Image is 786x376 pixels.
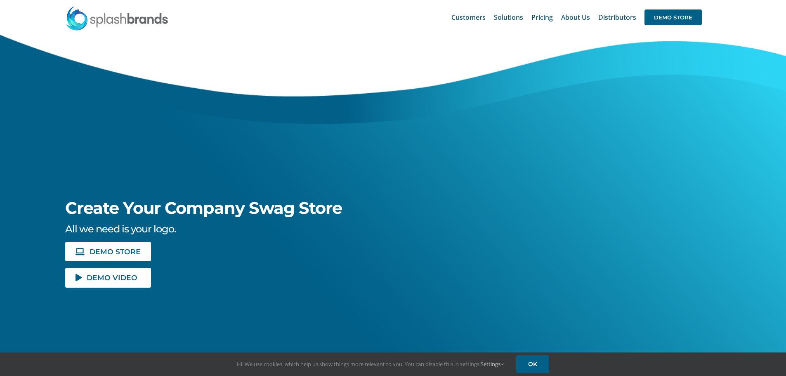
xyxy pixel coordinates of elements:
[65,198,342,218] span: Create Your Company Swag Store
[598,14,636,21] span: Distributors
[516,355,549,373] a: OK
[451,4,702,31] nav: Main Menu
[90,248,141,255] span: DEMO STORE
[451,14,486,21] span: Customers
[644,4,702,31] a: DEMO STORE
[451,4,486,31] a: Customers
[65,223,176,235] span: All we need is your logo.
[598,4,636,31] a: Distributors
[481,360,504,368] a: Settings
[87,274,137,281] span: DEMO VIDEO
[531,4,553,31] a: Pricing
[494,14,523,21] span: Solutions
[644,9,702,25] span: DEMO STORE
[531,14,553,21] span: Pricing
[66,6,169,31] img: SplashBrands.com Logo
[561,14,590,21] span: About Us
[65,242,151,261] a: DEMO STORE
[237,360,504,368] span: Hi! We use cookies, which help us show things more relevant to you. You can disable this in setti...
